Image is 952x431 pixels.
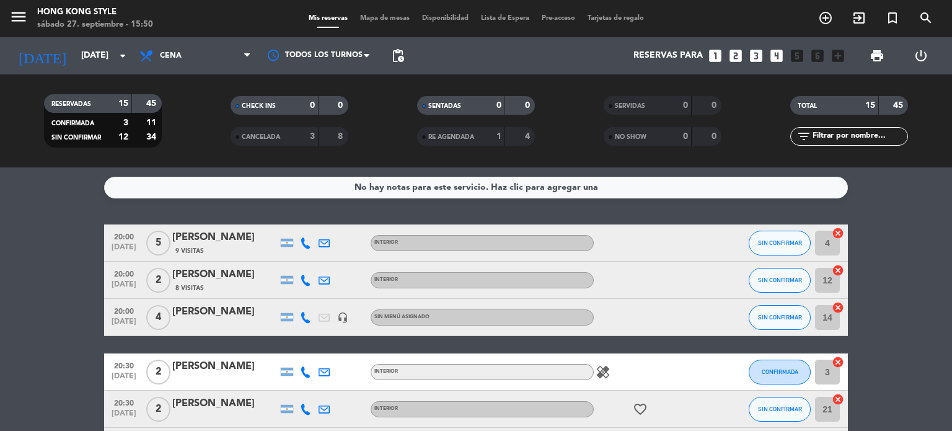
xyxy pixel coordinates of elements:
[108,372,139,386] span: [DATE]
[893,101,906,110] strong: 45
[428,134,474,140] span: RE AGENDADA
[809,48,826,64] i: looks_6
[832,356,844,368] i: cancel
[796,129,811,144] i: filter_list
[302,15,354,22] span: Mis reservas
[146,360,170,384] span: 2
[852,11,866,25] i: exit_to_app
[51,120,94,127] span: CONFIRMADA
[146,118,159,127] strong: 11
[535,15,581,22] span: Pre-acceso
[885,11,900,25] i: turned_in_not
[310,132,315,141] strong: 3
[899,37,943,74] div: LOG OUT
[37,6,153,19] div: HONG KONG STYLE
[108,229,139,243] span: 20:00
[525,132,532,141] strong: 4
[919,11,933,25] i: search
[108,395,139,409] span: 20:30
[707,48,723,64] i: looks_one
[172,396,278,412] div: [PERSON_NAME]
[146,231,170,255] span: 5
[789,48,805,64] i: looks_5
[865,101,875,110] strong: 15
[496,132,501,141] strong: 1
[108,266,139,280] span: 20:00
[615,103,645,109] span: SERVIDAS
[748,48,764,64] i: looks_3
[338,101,345,110] strong: 0
[758,239,802,246] span: SIN CONFIRMAR
[146,268,170,293] span: 2
[354,15,416,22] span: Mapa de mesas
[374,277,398,282] span: INTERIOR
[118,99,128,108] strong: 15
[51,135,101,141] span: SIN CONFIRMAR
[762,368,798,375] span: CONFIRMADA
[416,15,475,22] span: Disponibilidad
[338,132,345,141] strong: 8
[525,101,532,110] strong: 0
[374,240,398,245] span: INTERIOR
[175,283,204,293] span: 8 Visitas
[596,365,610,380] i: healing
[832,264,844,277] i: cancel
[769,48,785,64] i: looks_4
[615,134,646,140] span: NO SHOW
[758,314,802,321] span: SIN CONFIRMAR
[811,130,907,143] input: Filtrar por nombre...
[758,406,802,412] span: SIN CONFIRMAR
[390,48,405,63] span: pending_actions
[172,304,278,320] div: [PERSON_NAME]
[118,133,128,141] strong: 12
[818,11,833,25] i: add_circle_outline
[428,103,461,109] span: SENTADAS
[870,48,884,63] span: print
[9,42,75,69] i: [DATE]
[242,134,280,140] span: CANCELADA
[160,51,182,60] span: Cena
[475,15,535,22] span: Lista de Espera
[633,51,703,61] span: Reservas para
[172,267,278,283] div: [PERSON_NAME]
[146,99,159,108] strong: 45
[123,118,128,127] strong: 3
[712,101,719,110] strong: 0
[146,305,170,330] span: 4
[175,246,204,256] span: 9 Visitas
[242,103,276,109] span: CHECK INS
[146,397,170,422] span: 2
[832,227,844,239] i: cancel
[355,180,598,195] div: No hay notas para este servicio. Haz clic para agregar una
[108,318,139,332] span: [DATE]
[832,301,844,314] i: cancel
[51,101,91,107] span: RESERVADAS
[108,280,139,295] span: [DATE]
[172,358,278,375] div: [PERSON_NAME]
[310,101,315,110] strong: 0
[115,48,130,63] i: arrow_drop_down
[172,229,278,246] div: [PERSON_NAME]
[633,402,648,417] i: favorite_border
[374,406,398,411] span: INTERIOR
[830,48,846,64] i: add_box
[374,369,398,374] span: INTERIOR
[496,101,501,110] strong: 0
[374,314,430,319] span: Sin menú asignado
[108,409,139,424] span: [DATE]
[337,312,348,323] i: headset_mic
[683,132,688,141] strong: 0
[146,133,159,141] strong: 34
[758,277,802,283] span: SIN CONFIRMAR
[9,7,28,26] i: menu
[37,19,153,31] div: sábado 27. septiembre - 15:50
[728,48,744,64] i: looks_two
[798,103,817,109] span: TOTAL
[108,303,139,318] span: 20:00
[832,393,844,406] i: cancel
[712,132,719,141] strong: 0
[914,48,928,63] i: power_settings_new
[683,101,688,110] strong: 0
[581,15,650,22] span: Tarjetas de regalo
[108,243,139,257] span: [DATE]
